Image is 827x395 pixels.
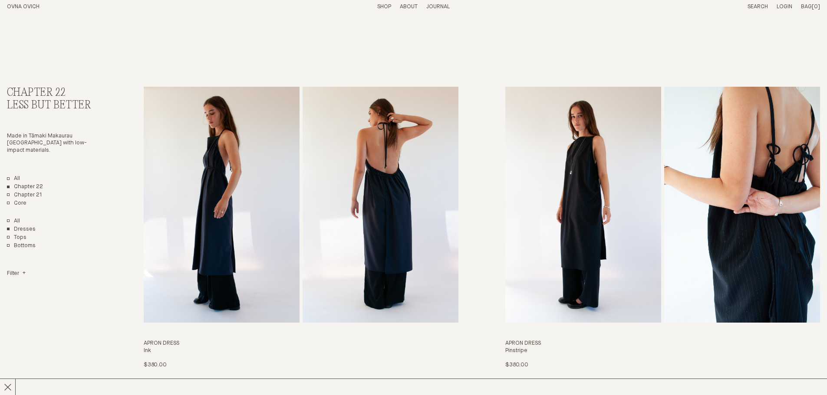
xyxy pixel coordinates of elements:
[7,200,26,207] a: Core
[144,347,458,355] h4: Ink
[7,192,42,199] a: Chapter 21
[7,226,36,233] a: Dresses
[801,4,812,10] span: Bag
[7,183,43,191] a: Chapter 22
[505,347,820,355] h4: Pinstripe
[505,362,528,368] span: $380.00
[7,175,20,183] a: All
[7,218,20,225] a: Show All
[505,340,820,347] h3: Apron Dress
[7,133,102,155] p: Made in Tāmaki Makaurau [GEOGRAPHIC_DATA] with low-impact materials.
[400,3,418,11] summary: About
[144,340,458,347] h3: Apron Dress
[144,87,458,369] a: Apron Dress
[505,87,661,323] img: Apron Dress
[505,87,820,369] a: Apron Dress
[7,242,36,250] a: Bottoms
[426,4,450,10] a: Journal
[144,87,300,323] img: Apron Dress
[144,362,167,368] span: $380.00
[7,234,26,242] a: Tops
[777,4,792,10] a: Login
[748,4,768,10] a: Search
[7,87,102,99] h2: Chapter 22
[7,4,40,10] a: Home
[812,4,820,10] span: [0]
[377,4,391,10] a: Shop
[7,99,102,112] h3: Less But Better
[7,270,26,277] summary: Filter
